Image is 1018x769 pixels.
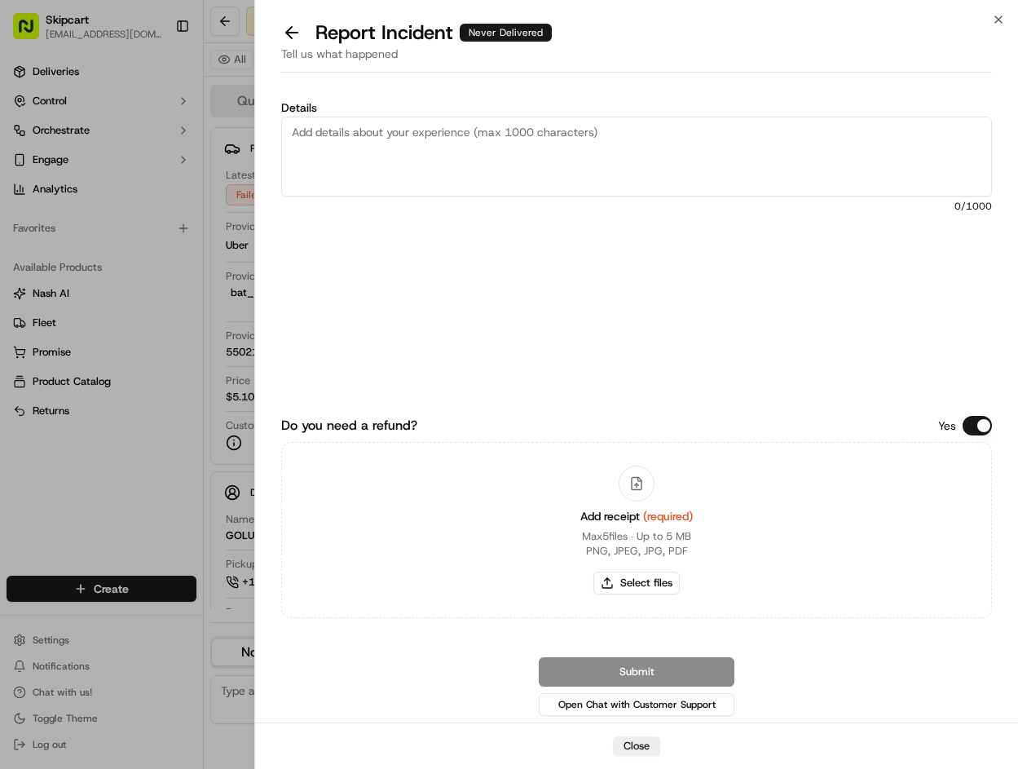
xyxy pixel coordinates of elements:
span: API Documentation [154,236,262,253]
div: Tell us what happened [281,46,992,73]
input: Got a question? Start typing here... [42,105,293,122]
a: 💻API Documentation [131,230,268,259]
p: Max 5 files ∙ Up to 5 MB [582,529,692,544]
div: Start new chat [55,156,267,172]
a: Powered byPylon [115,276,197,289]
span: (required) [643,509,693,524]
span: Pylon [162,276,197,289]
p: Report Incident [315,20,552,46]
img: 1736555255976-a54dd68f-1ca7-489b-9aae-adbdc363a1c4 [16,156,46,185]
p: PNG, JPEG, JPG, PDF [586,544,688,559]
a: 📗Knowledge Base [10,230,131,259]
button: Select files [593,572,680,594]
label: Do you need a refund? [281,416,417,435]
button: Start new chat [277,161,297,180]
span: Add receipt [580,509,693,524]
div: Never Delivered [460,24,552,42]
div: We're available if you need us! [55,172,206,185]
img: Nash [16,16,49,49]
div: 📗 [16,238,29,251]
button: Open Chat with Customer Support [539,693,734,716]
span: Knowledge Base [33,236,125,253]
p: Yes [938,418,956,434]
span: 0 /1000 [281,200,992,213]
label: Details [281,102,992,113]
div: 💻 [138,238,151,251]
button: Close [613,736,660,756]
p: Welcome 👋 [16,65,297,91]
